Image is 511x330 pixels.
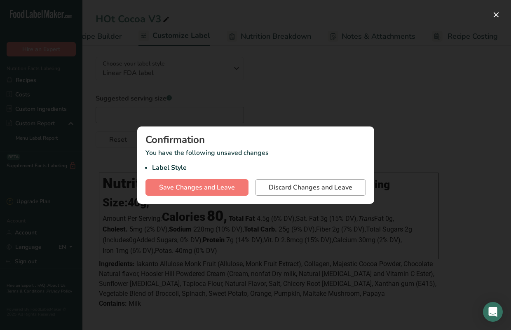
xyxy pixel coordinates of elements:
span: Save Changes and Leave [159,183,235,192]
button: Save Changes and Leave [145,179,248,196]
li: Label Style [152,163,366,173]
div: Confirmation [145,135,366,145]
button: Discard Changes and Leave [255,179,366,196]
p: You have the following unsaved changes [145,148,366,173]
div: Open Intercom Messenger [483,302,503,322]
span: Discard Changes and Leave [269,183,352,192]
